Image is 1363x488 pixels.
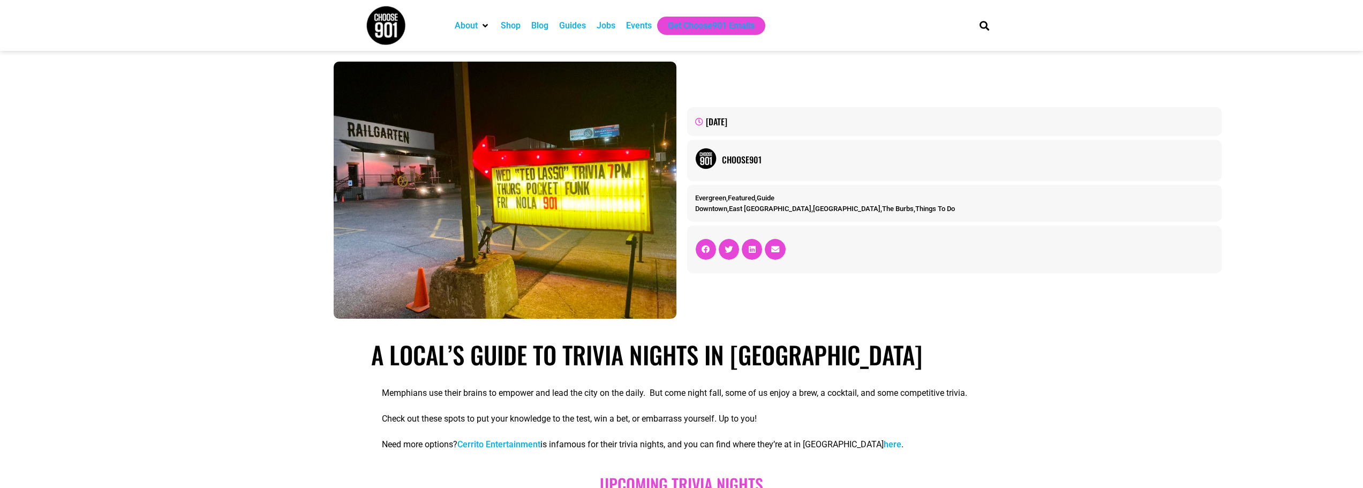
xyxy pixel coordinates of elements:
div: Share on twitter [719,239,739,259]
img: Picture of Choose901 [695,148,717,169]
a: About [455,19,478,32]
nav: Main nav [449,17,961,35]
a: Jobs [597,19,615,32]
time: [DATE] [706,115,727,128]
a: [GEOGRAPHIC_DATA] [813,205,880,213]
span: , , [695,194,774,202]
a: East [GEOGRAPHIC_DATA] [729,205,811,213]
a: Things To Do [915,205,955,213]
a: Downtown [695,205,727,213]
p: Need more options? is infamous for their trivia nights, and you can find where they’re at in [GEO... [382,438,982,451]
a: Evergreen [695,194,726,202]
a: Events [626,19,652,32]
div: About [449,17,495,35]
h1: A Local’s Guide to Trivia Nights in [GEOGRAPHIC_DATA] [371,340,992,369]
a: Cerrito Entertainment [457,439,540,449]
div: Share on linkedin [742,239,762,259]
a: Guide [757,194,774,202]
a: Guides [559,19,586,32]
a: here [884,439,901,449]
a: Shop [501,19,521,32]
a: Choose901 [722,153,1214,166]
div: Share on facebook [696,239,716,259]
a: Featured [728,194,755,202]
a: Blog [531,19,548,32]
a: The Burbs [882,205,914,213]
div: Search [975,17,993,34]
p: Check out these spots to put your knowledge to the test, win a bet, or embarrass yourself. Up to ... [382,412,982,425]
a: Get Choose901 Emails [668,19,755,32]
span: , , , , [695,205,955,213]
p: Memphians use their brains to empower and lead the city on the daily. But come night fall, some o... [382,387,982,400]
div: Share on email [765,239,785,259]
